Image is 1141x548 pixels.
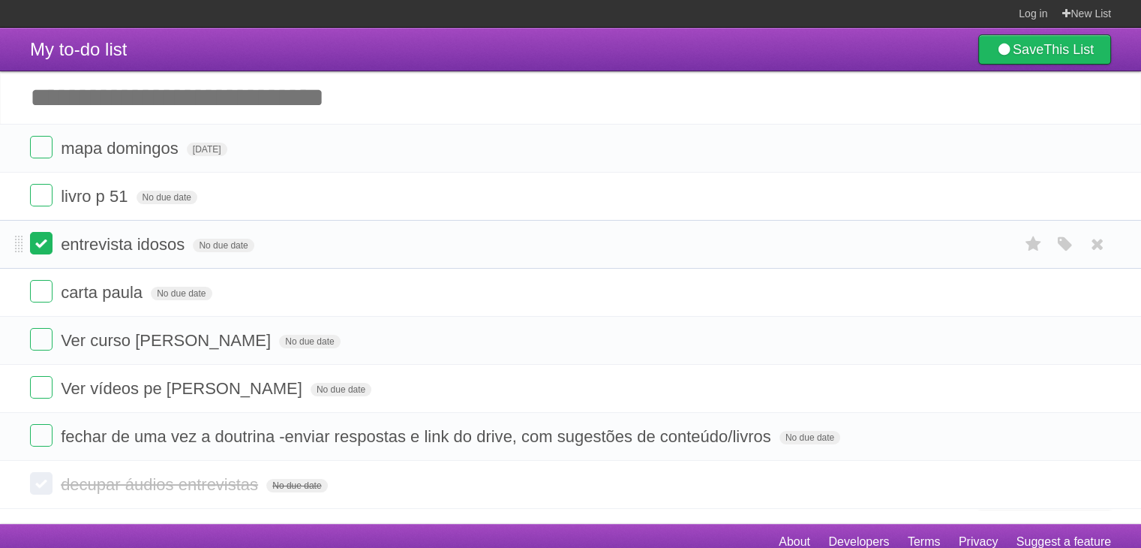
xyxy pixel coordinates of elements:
span: fechar de uma vez a doutrina -enviar respostas e link do drive, com sugestões de conteúdo/livros [61,427,775,446]
label: Done [30,472,53,495]
label: Done [30,184,53,206]
span: My to-do list [30,39,127,59]
b: This List [1043,42,1094,57]
span: entrevista idosos [61,235,188,254]
label: Done [30,376,53,399]
span: No due date [279,335,340,348]
label: Done [30,280,53,303]
span: No due date [193,239,254,252]
label: Done [30,424,53,447]
label: Star task [1019,232,1048,257]
span: No due date [779,431,840,444]
span: No due date [266,479,327,492]
span: mapa domingos [61,139,182,158]
span: livro p 51 [61,187,131,206]
span: No due date [137,191,197,204]
label: Done [30,136,53,158]
span: Ver curso [PERSON_NAME] [61,331,275,350]
label: Done [30,328,53,351]
a: SaveThis List [978,35,1111,65]
span: Ver vídeos pe [PERSON_NAME] [61,379,306,398]
span: carta paula [61,283,146,302]
span: No due date [151,287,212,300]
label: Done [30,232,53,254]
span: No due date [311,383,371,396]
span: [DATE] [187,143,227,156]
span: decupar áudios entrevistas [61,475,262,494]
